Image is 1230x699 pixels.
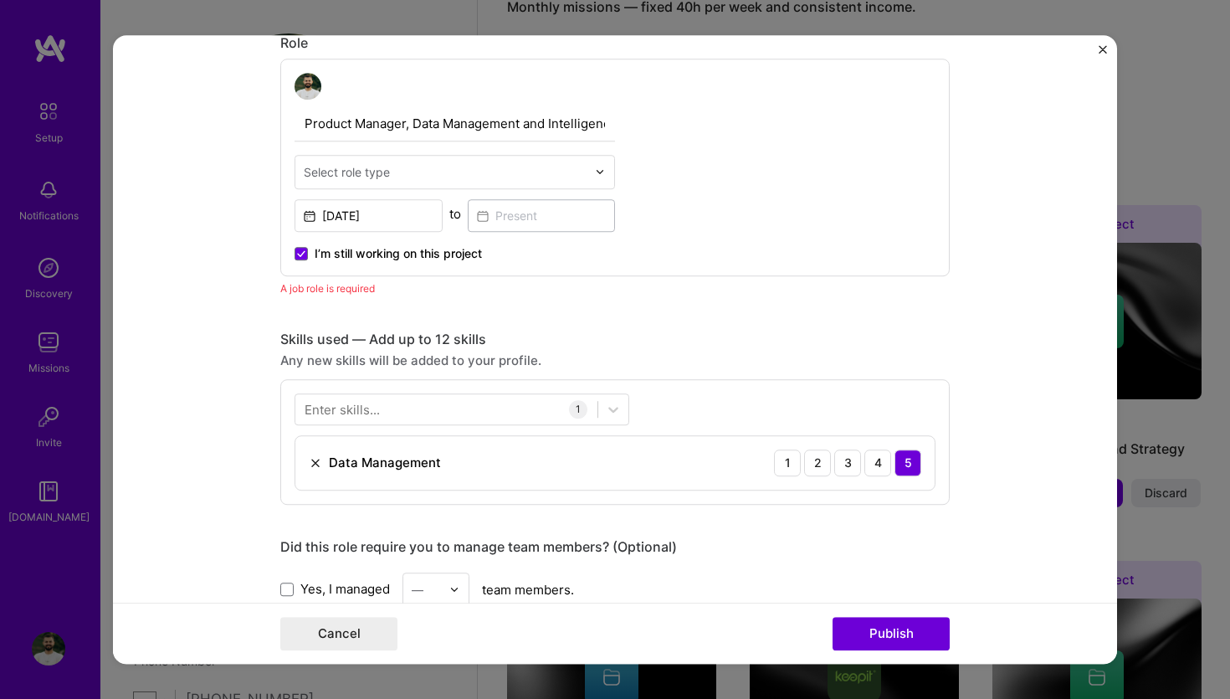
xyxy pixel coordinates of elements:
[774,450,801,476] div: 1
[315,245,482,262] span: I’m still working on this project
[894,450,921,476] div: 5
[295,106,615,141] input: Role Name
[280,538,950,556] div: Did this role require you to manage team members? (Optional)
[833,617,950,650] button: Publish
[329,454,441,471] div: Data Management
[834,450,861,476] div: 3
[864,450,891,476] div: 4
[468,199,616,232] input: Present
[280,280,950,297] div: A job role is required
[300,581,390,599] span: Yes, I managed
[412,581,423,599] div: —
[309,456,322,470] img: Remove
[280,617,397,650] button: Cancel
[305,400,380,418] div: Enter skills...
[280,34,950,52] div: Role
[569,400,587,419] div: 1
[1099,45,1107,63] button: Close
[280,573,950,607] div: team members.
[295,199,443,232] input: Date
[449,205,461,223] div: to
[804,450,831,476] div: 2
[280,352,950,369] div: Any new skills will be added to your profile.
[449,584,459,594] img: drop icon
[595,167,605,177] img: drop icon
[304,163,390,181] div: Select role type
[280,331,950,348] div: Skills used — Add up to 12 skills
